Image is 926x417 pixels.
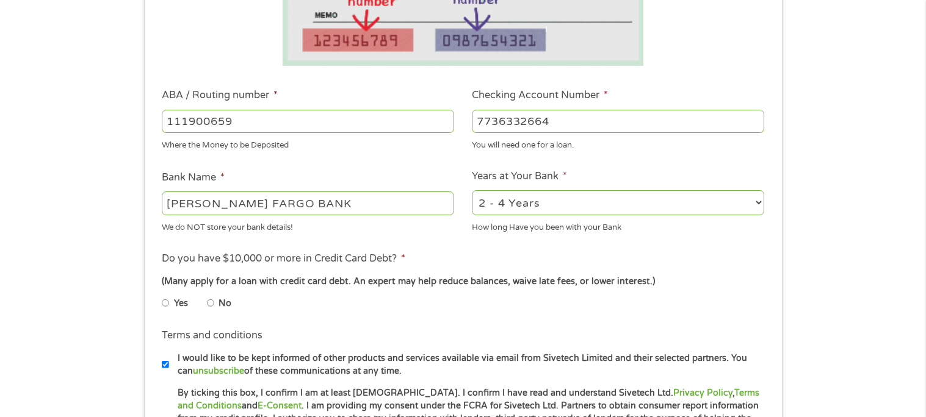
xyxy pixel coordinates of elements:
[219,297,231,310] label: No
[193,366,244,376] a: unsubscribe
[162,171,225,184] label: Bank Name
[258,401,302,411] a: E-Consent
[174,297,188,310] label: Yes
[162,217,454,233] div: We do NOT store your bank details!
[472,170,567,183] label: Years at Your Bank
[178,388,759,411] a: Terms and Conditions
[169,352,768,378] label: I would like to be kept informed of other products and services available via email from Sivetech...
[162,252,405,265] label: Do you have $10,000 or more in Credit Card Debt?
[162,275,764,288] div: (Many apply for a loan with credit card debt. An expert may help reduce balances, waive late fees...
[162,110,454,133] input: 263177916
[472,217,764,233] div: How long Have you been with your Bank
[673,388,732,398] a: Privacy Policy
[472,89,608,102] label: Checking Account Number
[162,329,262,342] label: Terms and conditions
[472,110,764,133] input: 345634636
[472,135,764,152] div: You will need one for a loan.
[162,135,454,152] div: Where the Money to be Deposited
[162,89,278,102] label: ABA / Routing number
